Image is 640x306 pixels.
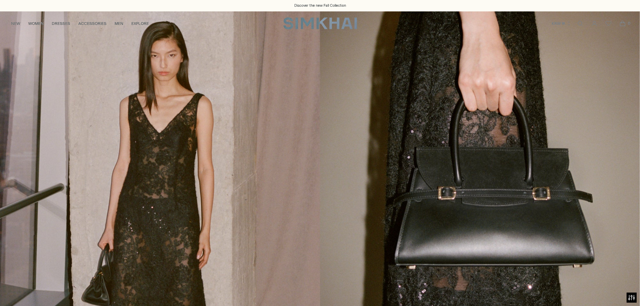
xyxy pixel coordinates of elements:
[616,17,629,30] a: Open cart modal
[602,17,615,30] a: Wishlist
[11,16,20,31] a: NEW
[52,16,70,31] a: DRESSES
[78,16,106,31] a: ACCESSORIES
[131,16,149,31] a: EXPLORE
[626,20,632,26] span: 0
[573,17,587,30] a: Open search modal
[283,17,357,30] a: SIMKHAI
[28,16,44,31] a: WOMEN
[294,3,346,8] a: Discover the new Fall Collection
[588,17,601,30] a: Go to the account page
[115,16,123,31] a: MEN
[552,16,571,31] button: KRW ₩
